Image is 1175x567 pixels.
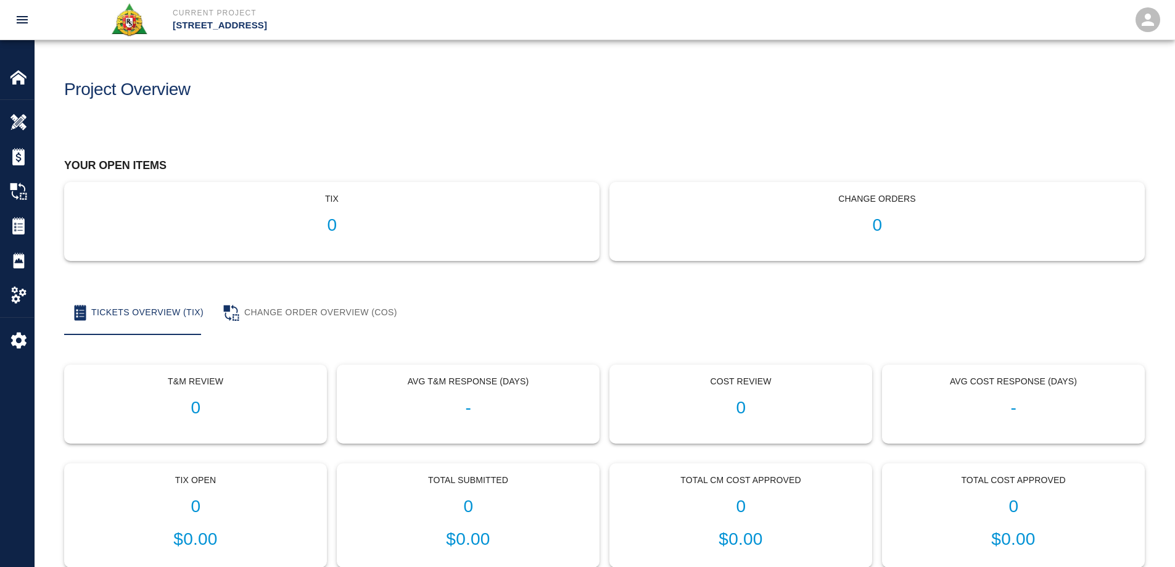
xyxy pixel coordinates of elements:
[64,159,1145,173] h2: Your open items
[213,291,407,335] button: Change Order Overview (COS)
[893,497,1134,517] h1: 0
[893,526,1134,552] p: $0.00
[7,5,37,35] button: open drawer
[620,474,862,487] p: Total CM Cost Approved
[347,526,589,552] p: $0.00
[75,474,316,487] p: Tix Open
[347,497,589,517] h1: 0
[893,398,1134,418] h1: -
[64,291,213,335] button: Tickets Overview (TIX)
[620,398,862,418] h1: 0
[620,215,1134,236] h1: 0
[893,375,1134,388] p: Avg Cost Response (Days)
[75,398,316,418] h1: 0
[1113,508,1175,567] iframe: Chat Widget
[64,80,191,100] h1: Project Overview
[110,2,148,37] img: Roger & Sons Concrete
[75,215,589,236] h1: 0
[75,497,316,517] h1: 0
[173,7,654,19] p: Current Project
[893,474,1134,487] p: Total Cost Approved
[620,526,862,552] p: $0.00
[75,375,316,388] p: T&M Review
[347,375,589,388] p: Avg T&M Response (Days)
[75,526,316,552] p: $0.00
[620,192,1134,205] p: Change Orders
[347,398,589,418] h1: -
[75,192,589,205] p: tix
[173,19,654,33] p: [STREET_ADDRESS]
[620,375,862,388] p: Cost Review
[620,497,862,517] h1: 0
[347,474,589,487] p: Total Submitted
